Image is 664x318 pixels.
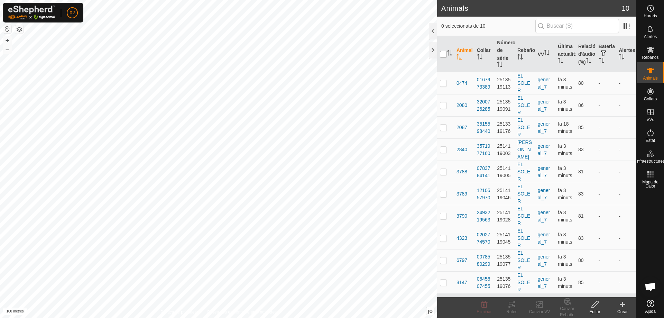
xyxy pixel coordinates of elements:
[538,99,550,112] font: general_7
[517,95,530,115] font: EL SOLER
[517,139,532,160] font: [PERSON_NAME]
[517,272,530,292] font: EL SOLER
[599,44,615,49] font: Bateria
[645,309,656,314] font: Ajuda
[477,143,490,156] font: 3571977160
[558,121,572,134] span: 10 d'octubre de 2025, 8:02
[456,257,467,263] font: 6797
[619,147,620,153] font: -
[477,55,482,61] p-sorticon: Activar per ordenar
[599,191,600,197] font: -
[599,213,600,219] font: -
[599,280,600,285] font: -
[619,55,624,61] p-sorticon: Activar per ordenar
[477,254,490,267] font: 0078580299
[619,213,620,219] font: -
[644,34,657,39] font: Alertes
[619,81,620,86] font: -
[538,143,550,156] font: general_7
[558,99,572,112] span: 10 d'octubre de 2025, 8:17
[207,310,277,315] font: Poseu-vos en contacte amb nosaltres
[578,147,584,152] font: 83
[560,306,574,317] font: Canviar Rebaño
[558,276,572,289] span: 10 d'octubre de 2025, 8:17
[558,188,572,200] font: fa 3 minuts
[558,121,572,134] font: fa 18 minuts
[477,309,491,314] font: Eliminar
[456,147,467,152] font: 2840
[538,276,550,289] a: general_7
[589,309,600,314] font: Editar
[506,309,517,314] font: Rutes
[578,235,584,241] font: 83
[529,309,550,314] font: Canviar VV
[477,165,490,178] font: 0783784141
[619,191,620,197] font: -
[15,25,24,34] button: Capes del Mapa
[558,77,572,90] span: 10 d'octubre de 2025, 8:17
[477,232,490,245] font: 0202774570
[456,235,467,241] font: 4323
[456,55,462,61] p-sorticon: Activar per ordenar
[619,125,620,130] font: -
[456,169,467,174] font: 3788
[6,37,9,44] font: +
[544,51,550,56] p-sorticon: Activar per ordenar
[586,59,591,64] p-sorticon: Activar per ordenar
[578,43,596,64] font: Relació d'àudio (%)
[558,254,572,267] span: 10 d'octubre de 2025, 8:17
[517,47,535,53] font: Rebaño
[538,52,544,57] font: VV
[538,232,550,245] font: general_7
[497,188,510,200] font: 2514119046
[456,191,467,197] font: 3789
[637,297,664,316] a: Ajuda
[477,99,490,112] font: 3200726285
[538,188,550,200] a: general_7
[558,210,572,222] font: fa 3 minuts
[8,6,55,20] img: Logotip de Gallagher
[497,40,515,61] font: Número de sèrie
[617,309,628,314] font: Crear
[538,210,550,222] font: general_7
[3,45,11,54] button: –
[538,77,550,90] a: general_7
[619,236,620,241] font: -
[517,162,530,182] font: EL SOLER
[160,309,199,315] a: Política de privadesa
[578,125,584,130] font: 85
[477,276,490,289] font: 0645607455
[456,280,467,285] font: 8147
[558,232,572,245] span: 10 d'octubre de 2025, 8:17
[441,4,469,12] font: Animals
[456,47,473,53] font: Animal
[497,210,510,222] font: 2514119028
[538,165,550,178] font: general_7
[456,80,467,86] font: 0474
[538,121,550,134] font: general_7
[640,276,661,297] div: Chat abierto
[517,250,530,270] font: EL SOLER
[69,10,75,15] font: X2
[6,46,9,53] font: –
[538,254,550,267] font: general_7
[558,254,572,267] font: fa 3 minuts
[643,76,658,81] font: Animals
[441,23,486,29] font: 0 seleccionats de 10
[578,257,584,263] font: 80
[477,47,491,53] font: Collar
[578,191,584,197] font: 83
[558,276,572,289] font: fa 3 minuts
[599,59,604,64] p-sorticon: Activar per ordenar
[578,213,584,219] font: 81
[558,44,587,57] font: Última actualització
[599,258,600,263] font: -
[599,236,600,241] font: -
[456,102,467,108] font: 2080
[642,180,658,189] font: Mapa de Calor
[619,103,620,108] font: -
[599,169,600,175] font: -
[599,147,600,153] font: -
[558,143,572,156] font: fa 3 minuts
[497,143,510,156] font: 2514119003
